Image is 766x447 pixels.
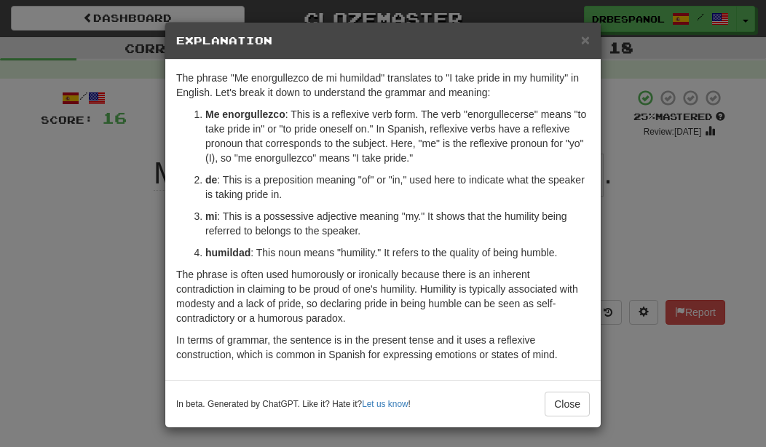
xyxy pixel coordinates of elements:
[205,174,217,186] strong: de
[581,31,590,48] span: ×
[176,333,590,362] p: In terms of grammar, the sentence is in the present tense and it uses a reflexive construction, w...
[205,108,285,120] strong: Me enorgullezco
[545,392,590,416] button: Close
[176,33,590,48] h5: Explanation
[176,71,590,100] p: The phrase "Me enorgullezco de mi humildad" translates to "I take pride in my humility" in Englis...
[205,247,250,258] strong: humildad
[205,209,590,238] p: : This is a possessive adjective meaning "my." It shows that the humility being referred to belon...
[205,107,590,165] p: : This is a reflexive verb form. The verb "enorgullecerse" means "to take pride in" or "to pride ...
[205,210,217,222] strong: mi
[581,32,590,47] button: Close
[362,399,408,409] a: Let us know
[205,245,590,260] p: : This noun means "humility." It refers to the quality of being humble.
[176,398,411,411] small: In beta. Generated by ChatGPT. Like it? Hate it? !
[205,173,590,202] p: : This is a preposition meaning "of" or "in," used here to indicate what the speaker is taking pr...
[176,267,590,325] p: The phrase is often used humorously or ironically because there is an inherent contradiction in c...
